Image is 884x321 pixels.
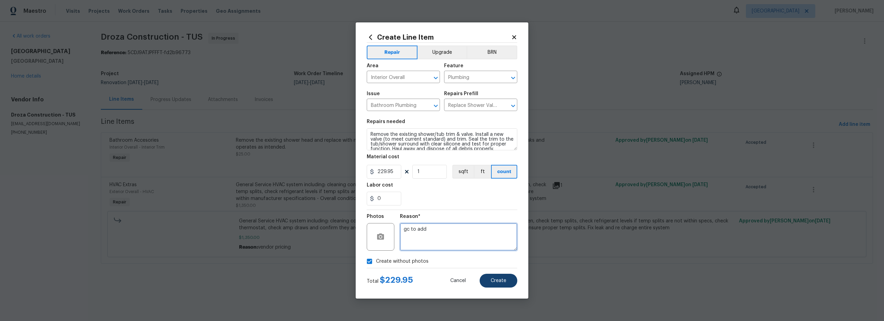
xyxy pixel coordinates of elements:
h2: Create Line Item [367,33,511,41]
h5: Labor cost [367,183,393,188]
textarea: gc to add [400,223,517,251]
textarea: Remove the existing shower/tub trim & valve. Install a new valve (to meet current standard) and t... [367,128,517,150]
button: Open [508,73,518,83]
h5: Area [367,63,378,68]
button: Open [431,101,441,111]
button: Open [508,101,518,111]
div: Total [367,277,413,285]
h5: Reason* [400,214,420,219]
button: Create [480,274,517,288]
h5: Photos [367,214,384,219]
span: $ 229.95 [380,276,413,284]
h5: Repairs needed [367,119,405,124]
button: BRN [467,46,517,59]
span: Cancel [450,278,466,283]
span: Create [491,278,506,283]
button: Cancel [439,274,477,288]
h5: Feature [444,63,463,68]
h5: Repairs Prefill [444,91,478,96]
button: Upgrade [417,46,467,59]
button: Repair [367,46,417,59]
button: sqft [452,165,474,179]
span: Create without photos [376,258,429,265]
button: ft [474,165,491,179]
h5: Material cost [367,154,399,159]
h5: Issue [367,91,380,96]
button: count [491,165,517,179]
button: Open [431,73,441,83]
